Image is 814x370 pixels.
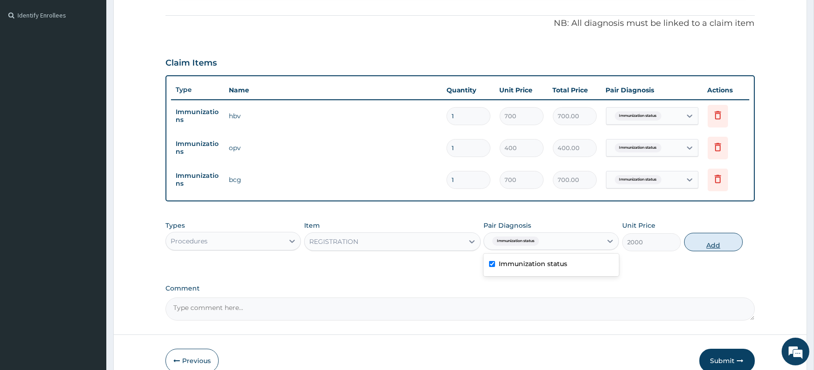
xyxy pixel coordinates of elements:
[224,107,441,125] td: hbv
[304,221,320,230] label: Item
[615,143,661,152] span: Immunization status
[165,18,754,30] p: NB: All diagnosis must be linked to a claim item
[165,58,217,68] h3: Claim Items
[484,221,531,230] label: Pair Diagnosis
[5,252,176,285] textarea: Type your message and hit 'Enter'
[171,237,208,246] div: Procedures
[622,221,655,230] label: Unit Price
[171,167,224,192] td: Immunizations
[615,175,661,184] span: Immunization status
[601,81,703,99] th: Pair Diagnosis
[152,5,174,27] div: Minimize live chat window
[48,52,155,64] div: Chat with us now
[548,81,601,99] th: Total Price
[17,46,37,69] img: d_794563401_company_1708531726252_794563401
[171,135,224,160] td: Immunizations
[499,259,567,268] label: Immunization status
[309,237,358,246] div: REGISTRATION
[492,237,539,246] span: Immunization status
[54,116,128,210] span: We're online!
[224,81,441,99] th: Name
[224,170,441,189] td: bcg
[171,81,224,98] th: Type
[171,103,224,128] td: Immunizations
[165,222,185,230] label: Types
[224,139,441,157] td: opv
[615,111,661,121] span: Immunization status
[495,81,548,99] th: Unit Price
[165,285,754,292] label: Comment
[442,81,495,99] th: Quantity
[684,233,743,251] button: Add
[703,81,749,99] th: Actions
